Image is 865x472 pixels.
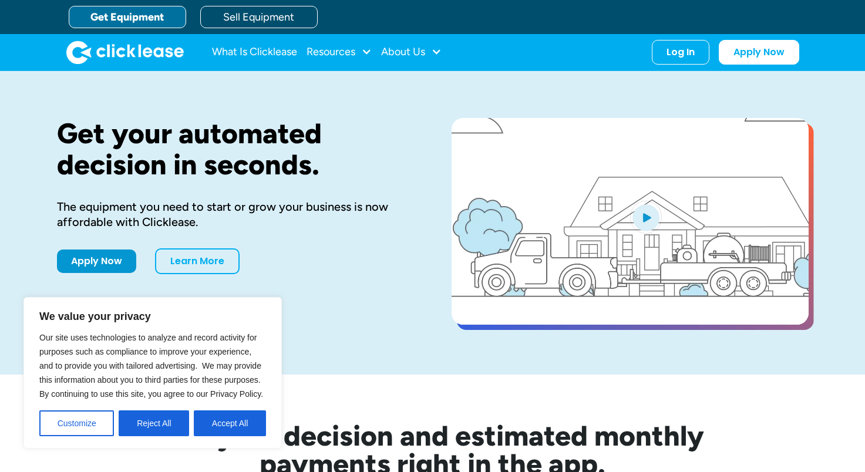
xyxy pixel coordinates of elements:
a: open lightbox [452,118,809,325]
div: The equipment you need to start or grow your business is now affordable with Clicklease. [57,199,414,230]
p: We value your privacy [39,309,266,323]
button: Accept All [194,410,266,436]
a: Sell Equipment [200,6,318,28]
div: About Us [381,41,442,64]
a: What Is Clicklease [212,41,297,64]
div: Resources [307,41,372,64]
button: Reject All [119,410,189,436]
a: Get Equipment [69,6,186,28]
a: Apply Now [719,40,799,65]
img: Blue play button logo on a light blue circular background [630,201,662,234]
div: Log In [667,46,695,58]
h1: Get your automated decision in seconds. [57,118,414,180]
a: Apply Now [57,250,136,273]
a: home [66,41,184,64]
span: Our site uses technologies to analyze and record activity for purposes such as compliance to impr... [39,333,263,399]
a: Learn More [155,248,240,274]
div: We value your privacy [23,297,282,449]
img: Clicklease logo [66,41,184,64]
button: Customize [39,410,114,436]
